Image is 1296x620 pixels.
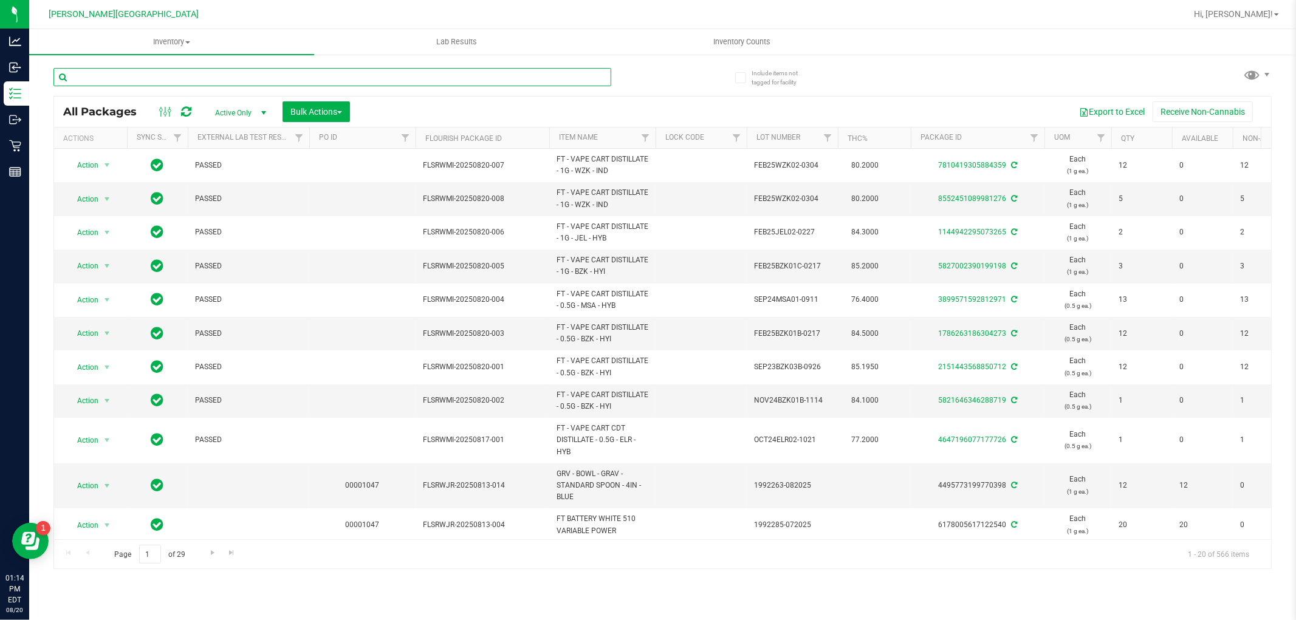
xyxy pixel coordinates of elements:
[137,133,183,141] a: Sync Status
[1119,395,1165,406] span: 1
[1240,160,1286,171] span: 12
[66,517,99,534] span: Action
[151,157,164,174] span: In Sync
[9,87,21,100] inline-svg: Inventory
[29,29,314,55] a: Inventory
[66,224,99,241] span: Action
[1179,261,1226,272] span: 0
[1240,395,1286,406] span: 1
[1009,329,1017,338] span: Sync from Compliance System
[423,434,542,446] span: FLSRWMI-20250817-001
[53,68,611,86] input: Search Package ID, Item Name, SKU, Lot or Part Number...
[1119,227,1165,238] span: 2
[195,361,302,373] span: PASSED
[754,519,831,531] span: 1992285-072025
[1009,228,1017,236] span: Sync from Compliance System
[697,36,787,47] span: Inventory Counts
[1052,233,1104,244] p: (1 g ea.)
[1009,262,1017,270] span: Sync from Compliance System
[151,257,164,274] span: In Sync
[754,480,831,491] span: 1992263-082025
[423,261,542,272] span: FLSRWMI-20250820-005
[1052,266,1104,278] p: (1 g ea.)
[1052,429,1104,452] span: Each
[423,227,542,238] span: FLSRWMI-20250820-006
[1052,474,1104,497] span: Each
[1009,363,1017,371] span: Sync from Compliance System
[1052,401,1104,412] p: (0.5 g ea.)
[151,325,164,342] span: In Sync
[557,423,648,458] span: FT - VAPE CART CDT DISTILLATE - 0.5G - ELR - HYB
[845,157,885,174] span: 80.2000
[557,355,648,378] span: FT - VAPE CART DISTILLATE - 0.5G - BZK - HYI
[1052,288,1104,312] span: Each
[66,325,99,342] span: Action
[423,160,542,171] span: FLSRWMI-20250820-007
[66,291,99,308] span: Action
[1052,440,1104,452] p: (0.5 g ea.)
[139,545,161,564] input: 1
[1179,193,1226,205] span: 0
[1052,322,1104,345] span: Each
[1119,361,1165,373] span: 12
[36,521,50,536] iframe: Resource center unread badge
[754,434,831,446] span: OCT24ELR02-1021
[1052,486,1104,497] p: (1 g ea.)
[1009,435,1017,444] span: Sync from Compliance System
[845,257,885,275] span: 85.2000
[151,358,164,375] span: In Sync
[151,477,164,494] span: In Sync
[168,128,188,148] a: Filter
[346,481,380,489] a: 00001047
[1009,161,1017,169] span: Sync from Compliance System
[754,193,831,205] span: FEB25WZK02-0304
[9,35,21,47] inline-svg: Analytics
[12,523,49,559] iframe: Resource center
[938,363,1006,371] a: 2151443568850712
[1119,480,1165,491] span: 12
[100,325,115,342] span: select
[151,431,164,448] span: In Sync
[1153,101,1253,122] button: Receive Non-Cannabis
[1052,154,1104,177] span: Each
[1179,480,1226,491] span: 12
[557,187,648,210] span: FT - VAPE CART DISTILLATE - 1G - WZK - IND
[909,519,1046,531] div: 6178005617122540
[754,328,831,339] span: FEB25BZK01B-0217
[599,29,884,55] a: Inventory Counts
[1240,261,1286,272] span: 3
[1179,434,1226,446] span: 0
[423,519,542,531] span: FLSRWJR-20250813-004
[195,193,302,205] span: PASSED
[100,477,115,494] span: select
[1240,519,1286,531] span: 0
[9,140,21,152] inline-svg: Retail
[754,160,831,171] span: FEB25WZK02-0304
[195,227,302,238] span: PASSED
[845,325,885,342] span: 84.5000
[1052,187,1104,210] span: Each
[290,107,342,117] span: Bulk Actions
[636,128,656,148] a: Filter
[49,9,199,19] span: [PERSON_NAME][GEOGRAPHIC_DATA]
[5,573,24,605] p: 01:14 PM EDT
[1182,134,1218,143] a: Available
[66,257,99,274] span: Action
[1009,396,1017,404] span: Sync from Compliance System
[1024,128,1044,148] a: Filter
[1194,9,1273,19] span: Hi, [PERSON_NAME]!
[557,288,648,312] span: FT - VAPE CART DISTILLATE - 0.5G - MSA - HYB
[1009,295,1017,304] span: Sync from Compliance System
[100,257,115,274] span: select
[100,191,115,208] span: select
[151,223,164,240] span: In Sync
[1052,165,1104,177] p: (1 g ea.)
[909,480,1046,491] div: 4495773199770398
[1240,434,1286,446] span: 1
[1052,221,1104,244] span: Each
[938,295,1006,304] a: 3899571592812971
[754,361,831,373] span: SEP23BZK03B-0926
[1071,101,1153,122] button: Export to Excel
[1052,513,1104,536] span: Each
[195,328,302,339] span: PASSED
